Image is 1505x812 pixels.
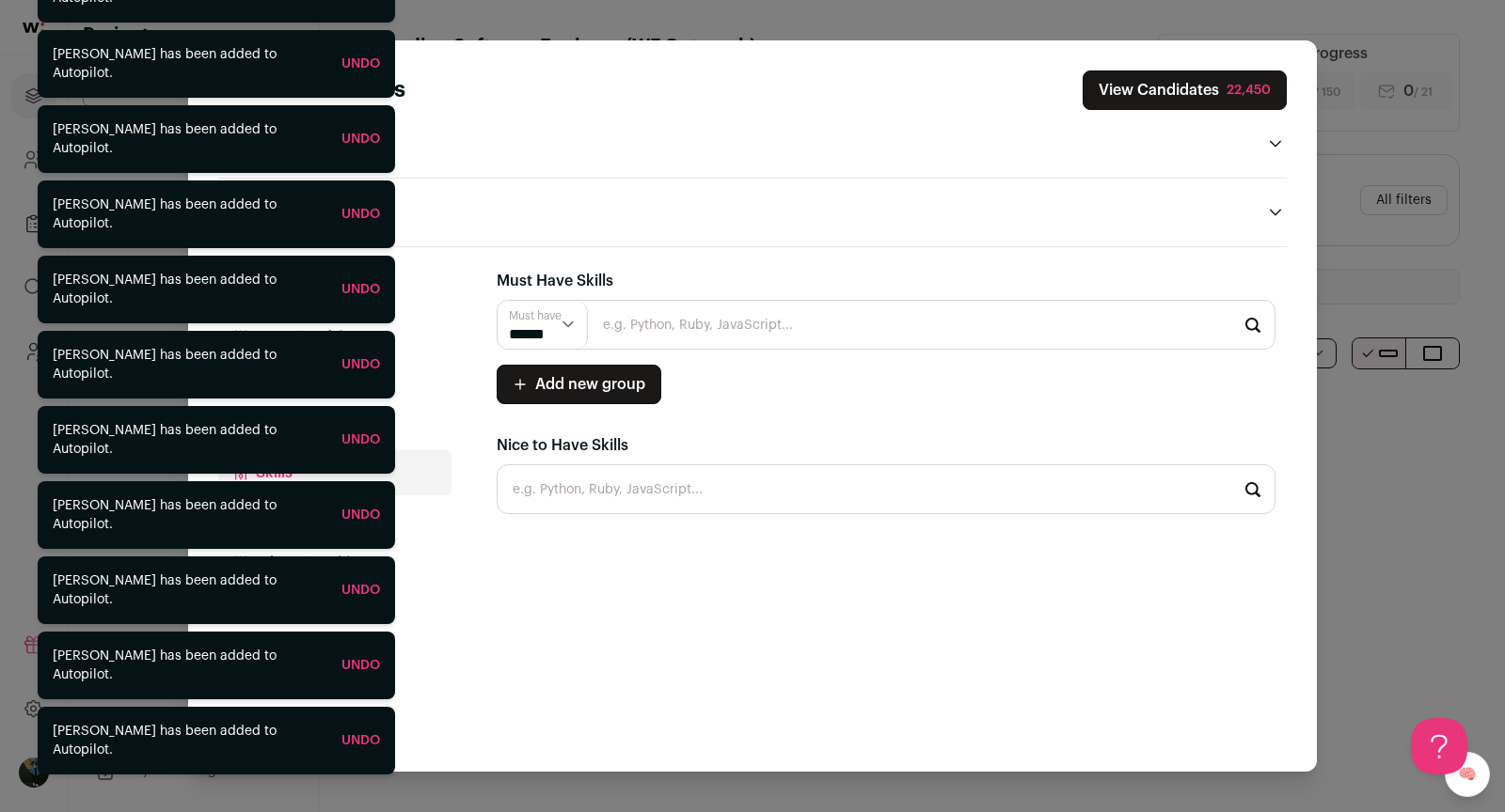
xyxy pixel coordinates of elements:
[1264,133,1287,155] button: Open applied filters
[497,270,613,292] label: Must Have Skills
[341,57,380,70] a: Undo
[53,45,326,83] div: [PERSON_NAME] has been added to Autopilot.
[1445,752,1490,797] a: 🧠
[1227,81,1271,100] div: 22,450
[497,464,1275,514] input: e.g. Python, Ruby, JavaScript...
[497,365,661,404] button: Add new group
[341,358,380,371] a: Undo
[535,373,645,396] span: Add new group
[53,120,326,158] div: [PERSON_NAME] has been added to Autopilot.
[53,496,326,534] div: [PERSON_NAME] has been added to Autopilot.
[53,346,326,383] div: [PERSON_NAME] has been added to Autopilot.
[53,195,326,233] div: [PERSON_NAME] has been added to Autopilot.
[341,433,380,446] a: Undo
[341,584,380,597] a: Undo
[53,571,326,609] div: [PERSON_NAME] has been added to Autopilot.
[1083,70,1287,110] button: Close search preferences
[53,647,326,684] div: [PERSON_NAME] has been added to Autopilot.
[341,734,380,747] a: Undo
[341,659,380,672] a: Undo
[341,508,380,522] a: Undo
[53,722,326,759] div: [PERSON_NAME] has been added to Autopilot.
[53,271,326,308] div: [PERSON_NAME] has been added to Autopilot.
[497,438,628,453] span: Nice to Have Skills
[1411,718,1467,774] iframe: Help Scout Beacon - Open
[341,133,380,146] a: Undo
[497,300,1275,350] input: e.g. Python, Ruby, JavaScript...
[341,283,380,296] a: Undo
[53,421,326,459] div: [PERSON_NAME] has been added to Autopilot.
[341,208,380,221] a: Undo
